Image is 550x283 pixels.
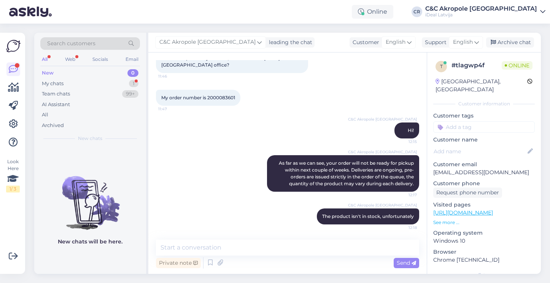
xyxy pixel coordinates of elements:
span: t [440,64,443,69]
div: 0 [127,69,138,77]
p: Windows 10 [433,237,535,245]
span: Search customers [47,40,95,48]
div: Customer information [433,100,535,107]
span: Online [502,61,533,70]
img: Askly Logo [6,39,21,53]
div: [GEOGRAPHIC_DATA], [GEOGRAPHIC_DATA] [436,78,527,94]
span: 11:46 [158,73,187,79]
div: Archive chat [486,37,534,48]
div: My chats [42,80,64,87]
p: Browser [433,248,535,256]
div: Request phone number [433,188,502,198]
span: Hi! [408,127,414,133]
p: Operating system [433,229,535,237]
span: Send [397,259,416,266]
span: English [453,38,473,46]
div: Web [64,54,77,64]
div: Archived [42,122,64,129]
div: Socials [91,54,110,64]
p: Customer tags [433,112,535,120]
div: 1 / 3 [6,186,20,192]
span: 11:47 [158,106,187,112]
span: My order number is 2000083601 [161,95,235,100]
div: iDeal Latvija [425,12,537,18]
div: Extra [433,272,535,278]
span: English [386,38,405,46]
div: New [42,69,54,77]
div: Team chats [42,90,70,98]
div: Customer [350,38,379,46]
span: 12:15 [388,139,417,145]
input: Add a tag [433,121,535,133]
span: C&C Akropole [GEOGRAPHIC_DATA] [348,149,417,155]
span: C&C Akropole [GEOGRAPHIC_DATA] [348,116,417,122]
span: As far as we can see, your order will not be ready for pickup within next couple of weeks. Delive... [279,160,415,186]
p: [EMAIL_ADDRESS][DOMAIN_NAME] [433,169,535,176]
div: 1 [129,80,138,87]
span: New chats [78,135,102,142]
div: # tlagwp4f [451,61,502,70]
a: [URL][DOMAIN_NAME] [433,209,493,216]
span: C&C Akropole [GEOGRAPHIC_DATA] [348,202,417,208]
span: C&C Akropole [GEOGRAPHIC_DATA] [159,38,256,46]
div: Online [352,5,393,19]
p: Customer name [433,136,535,144]
div: C&C Akropole [GEOGRAPHIC_DATA] [425,6,537,12]
span: The product isn't in stock, unfortunately [322,213,414,219]
div: All [42,111,48,119]
span: 12:17 [388,192,417,198]
div: AI Assistant [42,101,70,108]
div: Private note [156,258,201,268]
div: CR [412,6,422,17]
p: Customer email [433,161,535,169]
a: C&C Akropole [GEOGRAPHIC_DATA]iDeal Latvija [425,6,545,18]
span: 12:18 [388,225,417,231]
p: New chats will be here. [58,238,122,246]
div: Email [124,54,140,64]
p: See more ... [433,219,535,226]
div: Look Here [6,158,20,192]
img: No chats [34,162,146,231]
div: Support [422,38,447,46]
p: Customer phone [433,180,535,188]
input: Add name [434,147,526,156]
p: Visited pages [433,201,535,209]
div: 99+ [122,90,138,98]
div: leading the chat [266,38,312,46]
div: All [40,54,49,64]
p: Chrome [TECHNICAL_ID] [433,256,535,264]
